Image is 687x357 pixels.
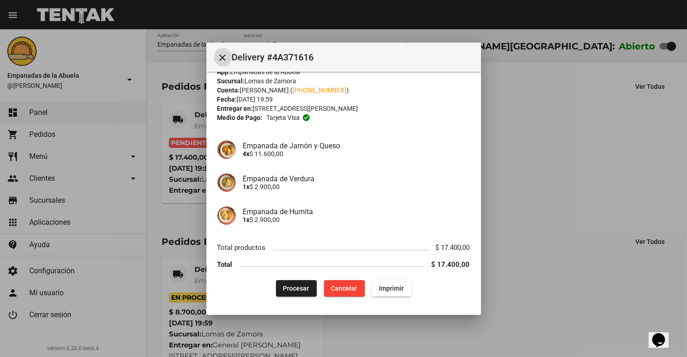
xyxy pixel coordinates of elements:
span: Tarjeta visa [266,113,300,122]
iframe: chat widget [649,320,678,348]
img: 75ad1656-f1a0-4b68-b603-a72d084c9c4d.jpg [217,206,236,225]
a: [PHONE_NUMBER] [293,87,347,94]
img: 80da8329-9e11-41ab-9a6e-ba733f0c0218.jpg [217,173,236,192]
div: Lomas de Zamora [217,76,470,86]
h4: Empanada de Humita [243,207,470,216]
b: 4x [243,150,250,157]
button: Procesar [276,280,317,297]
strong: Sucursal: [217,77,245,85]
b: 1x [243,183,250,190]
p: $ 2.900,00 [243,183,470,190]
div: [PERSON_NAME] ( ) [217,86,470,95]
img: 72c15bfb-ac41-4ae4-a4f2-82349035ab42.jpg [217,141,236,159]
button: Cancelar [324,280,365,297]
span: Procesar [283,285,309,292]
div: Empanadas de la Abuela [217,67,470,76]
p: $ 11.600,00 [243,150,470,157]
h4: Empanada de Verdura [243,174,470,183]
span: Delivery #4A371616 [232,50,474,65]
button: Cerrar [214,48,232,66]
mat-icon: Cerrar [217,52,228,63]
p: $ 2.900,00 [243,216,470,223]
strong: Entregar en: [217,105,253,112]
strong: Cuenta: [217,87,240,94]
span: Cancelar [331,285,357,292]
div: [STREET_ADDRESS][PERSON_NAME] [217,104,470,113]
li: Total productos $ 17.400,00 [217,239,470,256]
li: Total $ 17.400,00 [217,256,470,273]
h4: Empanada de Jamón y Queso [243,141,470,150]
mat-icon: check_circle [302,114,310,122]
strong: App: [217,68,231,76]
div: [DATE] 19:59 [217,95,470,104]
span: Imprimir [379,285,404,292]
strong: Fecha: [217,96,237,103]
b: 1x [243,216,250,223]
button: Imprimir [372,280,411,297]
strong: Medio de Pago: [217,113,263,122]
